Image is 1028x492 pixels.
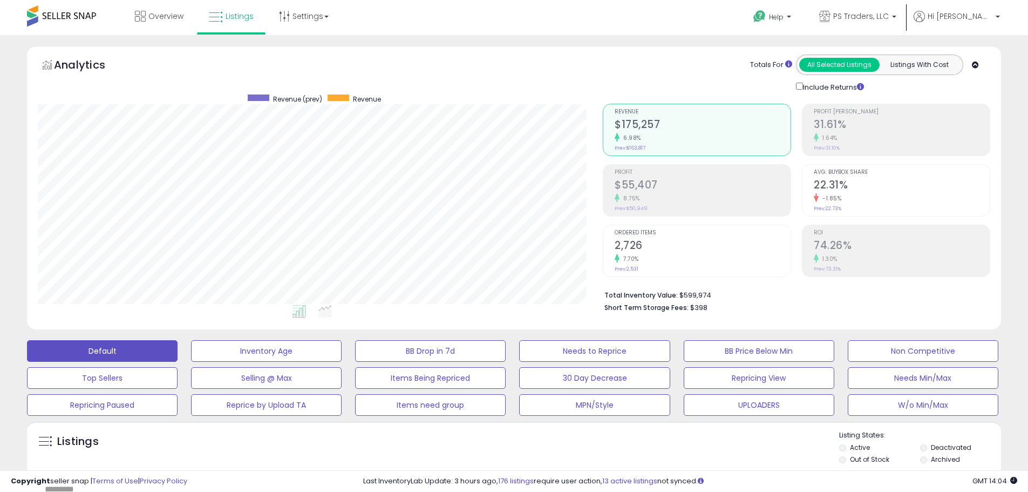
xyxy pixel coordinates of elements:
button: W/o Min/Max [848,394,998,416]
button: UPLOADERS [684,394,834,416]
small: Prev: 22.73% [814,205,841,212]
span: Revenue [615,109,791,115]
a: Privacy Policy [140,476,187,486]
button: Needs to Reprice [519,340,670,362]
a: Terms of Use [92,476,138,486]
small: Prev: $163,817 [615,145,645,151]
span: Help [769,12,784,22]
h5: Analytics [54,57,126,75]
span: Avg. Buybox Share [814,170,990,176]
div: Totals For [750,60,792,70]
span: Hi [PERSON_NAME] [928,11,992,22]
small: -1.85% [819,194,841,203]
span: Listings [226,11,254,22]
button: Repricing View [684,367,834,389]
small: 1.64% [819,134,838,142]
button: BB Price Below Min [684,340,834,362]
button: MPN/Style [519,394,670,416]
button: Top Sellers [27,367,178,389]
h2: 2,726 [615,239,791,254]
h2: 31.61% [814,118,990,133]
span: Profit [PERSON_NAME] [814,109,990,115]
span: Revenue [353,95,381,104]
a: Help [745,2,802,35]
h2: $175,257 [615,118,791,133]
button: Items Being Repriced [355,367,506,389]
button: BB Drop in 7d [355,340,506,362]
span: ROI [814,230,990,236]
button: Listings With Cost [879,58,959,72]
a: Hi [PERSON_NAME] [914,11,1000,35]
small: Prev: $50,949 [615,205,648,212]
span: 2025-08-12 14:04 GMT [972,476,1017,486]
label: Archived [931,455,960,464]
button: Selling @ Max [191,367,342,389]
div: Include Returns [788,80,877,93]
button: Reprice by Upload TA [191,394,342,416]
button: Repricing Paused [27,394,178,416]
div: seller snap | | [11,476,187,487]
div: Last InventoryLab Update: 3 hours ago, require user action, not synced. [363,476,1017,487]
small: 8.75% [619,194,640,203]
h2: 22.31% [814,179,990,193]
button: Default [27,340,178,362]
button: Items need group [355,394,506,416]
h2: $55,407 [615,179,791,193]
h2: 74.26% [814,239,990,254]
label: Active [850,443,870,452]
span: Overview [148,11,183,22]
small: Prev: 31.10% [814,145,840,151]
small: 7.70% [619,255,639,263]
p: Listing States: [839,430,1001,441]
span: PS Traders, LLC [833,11,889,22]
a: 176 listings [498,476,534,486]
button: Needs Min/Max [848,367,998,389]
strong: Copyright [11,476,50,486]
span: $398 [690,302,707,313]
small: Prev: 2,531 [615,266,638,272]
span: Revenue (prev) [273,95,322,104]
li: $599,974 [604,288,982,301]
button: All Selected Listings [799,58,880,72]
label: Deactivated [931,443,971,452]
button: Inventory Age [191,340,342,362]
span: Ordered Items [615,230,791,236]
i: Get Help [753,10,766,23]
b: Short Term Storage Fees: [604,303,689,312]
b: Total Inventory Value: [604,291,678,300]
label: Out of Stock [850,455,889,464]
button: 30 Day Decrease [519,367,670,389]
span: Profit [615,170,791,176]
h5: Listings [57,434,99,449]
small: Prev: 73.31% [814,266,841,272]
button: Non Competitive [848,340,998,362]
a: 13 active listings [602,476,657,486]
small: 1.30% [819,255,838,263]
small: 6.98% [619,134,641,142]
